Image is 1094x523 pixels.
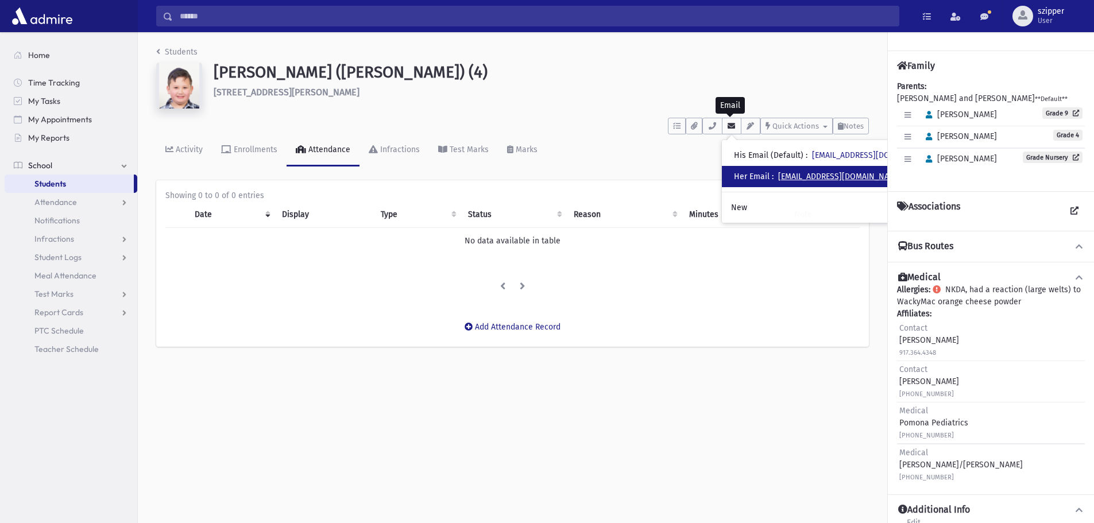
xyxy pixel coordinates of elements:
input: Search [173,6,899,26]
b: Parents: [897,82,926,91]
div: Attendance [306,145,350,154]
a: Student Logs [5,248,137,266]
span: szipper [1038,7,1064,16]
button: Bus Routes [897,241,1085,253]
a: Attendance [287,134,359,166]
img: T29v8= [156,63,202,109]
div: Marks [513,145,538,154]
small: [PHONE_NUMBER] [899,390,954,398]
button: Add Attendance Record [457,317,568,338]
span: User [1038,16,1064,25]
img: AdmirePro [9,5,75,28]
a: Time Tracking [5,73,137,92]
small: [PHONE_NUMBER] [899,474,954,481]
div: Her Email [734,171,902,183]
h4: Family [897,60,935,71]
a: Meal Attendance [5,266,137,285]
div: Email [716,97,745,114]
a: [EMAIL_ADDRESS][DOMAIN_NAME] [812,150,936,160]
small: [PHONE_NUMBER] [899,432,954,439]
div: His Email (Default) [734,149,936,161]
a: View all Associations [1064,201,1085,222]
div: [PERSON_NAME] and [PERSON_NAME] [897,80,1085,182]
span: Medical [899,406,928,416]
button: Notes [833,118,869,134]
a: Report Cards [5,303,137,321]
div: Test Marks [447,145,489,154]
a: Grade Nursery [1023,152,1083,163]
div: [PERSON_NAME] [899,363,959,400]
span: Grade 4 [1053,130,1083,141]
span: Quick Actions [772,122,819,130]
a: Students [5,175,134,193]
a: My Tasks [5,92,137,110]
small: 917.364.4348 [899,349,936,357]
span: Contact [899,365,927,374]
span: Students [34,179,66,189]
span: Meal Attendance [34,270,96,281]
a: Infractions [5,230,137,248]
th: Minutes [682,202,787,228]
span: Home [28,50,50,60]
span: : [772,172,774,181]
div: Infractions [378,145,420,154]
nav: breadcrumb [156,46,198,63]
th: Date: activate to sort column ascending [188,202,275,228]
th: Type: activate to sort column ascending [374,202,462,228]
a: Teacher Schedule [5,340,137,358]
a: Activity [156,134,212,166]
a: Test Marks [5,285,137,303]
a: Attendance [5,193,137,211]
span: Notifications [34,215,80,226]
div: Enrollments [231,145,277,154]
button: Additional Info [897,504,1085,516]
span: Infractions [34,234,74,244]
a: My Appointments [5,110,137,129]
a: Marks [498,134,547,166]
a: Infractions [359,134,429,166]
b: Allergies: [897,285,930,295]
span: [PERSON_NAME] [921,131,997,141]
span: My Appointments [28,114,92,125]
span: [PERSON_NAME] [921,110,997,119]
div: Showing 0 to 0 of 0 entries [165,189,860,202]
span: Student Logs [34,252,82,262]
span: Medical [899,448,928,458]
span: Time Tracking [28,78,80,88]
a: Test Marks [429,134,498,166]
h1: [PERSON_NAME] ([PERSON_NAME]) (4) [214,63,869,82]
th: Display [275,202,374,228]
a: Notifications [5,211,137,230]
div: NKDA, had a reaction (large welts) to WackyMac orange cheese powder [897,284,1085,485]
a: New [722,197,945,218]
a: Enrollments [212,134,287,166]
div: Pomona Pediatrics [899,405,968,441]
a: Home [5,46,137,64]
span: Notes [844,122,864,130]
th: Reason: activate to sort column ascending [567,202,682,228]
h6: [STREET_ADDRESS][PERSON_NAME] [214,87,869,98]
a: Students [156,47,198,57]
button: Quick Actions [760,118,833,134]
button: Medical [897,272,1085,284]
a: School [5,156,137,175]
span: My Tasks [28,96,60,106]
div: [PERSON_NAME] [899,322,959,358]
span: Test Marks [34,289,74,299]
span: Attendance [34,197,77,207]
b: Affiliates: [897,309,931,319]
span: PTC Schedule [34,326,84,336]
span: [PERSON_NAME] [921,154,997,164]
h4: Medical [898,272,941,284]
a: [EMAIL_ADDRESS][DOMAIN_NAME] [778,172,902,181]
span: Contact [899,323,927,333]
div: Activity [173,145,203,154]
div: [PERSON_NAME]/[PERSON_NAME] [899,447,1023,483]
a: My Reports [5,129,137,147]
span: Teacher Schedule [34,344,99,354]
h4: Additional Info [898,504,970,516]
a: Grade 9 [1042,107,1083,119]
span: : [806,150,807,160]
span: My Reports [28,133,69,143]
a: PTC Schedule [5,321,137,340]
